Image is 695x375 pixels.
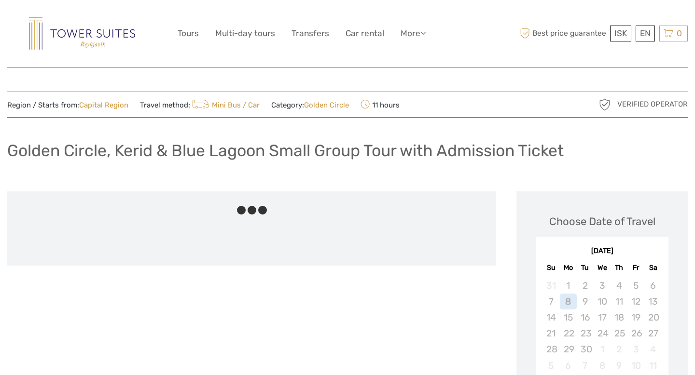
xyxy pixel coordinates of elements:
div: Not available Tuesday, September 23rd, 2025 [577,325,594,341]
div: Not available Monday, September 29th, 2025 [560,341,577,357]
a: Multi-day tours [215,27,275,40]
div: Not available Friday, October 10th, 2025 [627,358,644,374]
div: Not available Sunday, September 28th, 2025 [542,341,559,357]
a: Golden Circle [304,101,349,109]
div: Not available Sunday, September 7th, 2025 [542,294,559,309]
div: Not available Sunday, September 21st, 2025 [542,325,559,341]
a: Transfers [292,27,329,40]
div: Not available Monday, September 8th, 2025 [560,294,577,309]
div: Fr [627,261,644,274]
div: Not available Wednesday, September 24th, 2025 [594,325,611,341]
a: Car rental [346,27,384,40]
div: Th [611,261,627,274]
div: Not available Sunday, September 14th, 2025 [542,309,559,325]
div: Not available Tuesday, September 30th, 2025 [577,341,594,357]
a: Tours [178,27,199,40]
div: Not available Friday, September 26th, 2025 [627,325,644,341]
h1: Golden Circle, Kerid & Blue Lagoon Small Group Tour with Admission Ticket [7,141,564,161]
span: Verified Operator [617,99,688,109]
div: Not available Sunday, October 5th, 2025 [542,358,559,374]
div: Not available Tuesday, September 9th, 2025 [577,294,594,309]
div: Not available Friday, October 3rd, 2025 [627,341,644,357]
span: Best price guarantee [518,26,608,41]
div: Not available Tuesday, September 16th, 2025 [577,309,594,325]
div: [DATE] [536,246,668,256]
div: Not available Tuesday, September 2nd, 2025 [577,278,594,294]
div: Not available Saturday, September 6th, 2025 [644,278,661,294]
div: month 2025-09 [539,278,665,374]
div: Not available Friday, September 19th, 2025 [627,309,644,325]
div: Not available Saturday, September 20th, 2025 [644,309,661,325]
div: Not available Thursday, September 18th, 2025 [611,309,627,325]
a: Mini Bus / Car [190,101,260,109]
div: Not available Sunday, August 31st, 2025 [542,278,559,294]
div: Not available Wednesday, October 8th, 2025 [594,358,611,374]
div: Not available Thursday, October 2nd, 2025 [611,341,627,357]
div: Not available Thursday, September 25th, 2025 [611,325,627,341]
div: Not available Thursday, September 11th, 2025 [611,294,627,309]
span: 0 [675,28,683,38]
div: EN [636,26,655,41]
span: Travel method: [140,98,260,111]
div: We [594,261,611,274]
div: Not available Thursday, October 9th, 2025 [611,358,627,374]
span: ISK [614,28,627,38]
div: Not available Monday, October 6th, 2025 [560,358,577,374]
div: Not available Tuesday, October 7th, 2025 [577,358,594,374]
div: Su [542,261,559,274]
div: Not available Saturday, October 4th, 2025 [644,341,661,357]
div: Not available Saturday, September 13th, 2025 [644,294,661,309]
div: Not available Saturday, September 27th, 2025 [644,325,661,341]
img: Reykjavik Residence [29,17,135,50]
span: Region / Starts from: [7,100,128,110]
div: Not available Friday, September 12th, 2025 [627,294,644,309]
div: Not available Monday, September 22nd, 2025 [560,325,577,341]
div: Not available Friday, September 5th, 2025 [627,278,644,294]
div: Not available Wednesday, September 10th, 2025 [594,294,611,309]
div: Not available Monday, September 1st, 2025 [560,278,577,294]
img: verified_operator_grey_128.png [597,97,612,112]
div: Not available Wednesday, September 3rd, 2025 [594,278,611,294]
a: More [401,27,426,40]
a: Capital Region [79,101,128,109]
div: Not available Thursday, September 4th, 2025 [611,278,627,294]
div: Mo [560,261,577,274]
div: Tu [577,261,594,274]
div: Not available Saturday, October 11th, 2025 [644,358,661,374]
div: Not available Monday, September 15th, 2025 [560,309,577,325]
div: Not available Wednesday, September 17th, 2025 [594,309,611,325]
div: Sa [644,261,661,274]
span: Category: [271,100,349,110]
div: Choose Date of Travel [549,214,655,229]
div: Not available Wednesday, October 1st, 2025 [594,341,611,357]
span: 11 hours [361,98,400,111]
